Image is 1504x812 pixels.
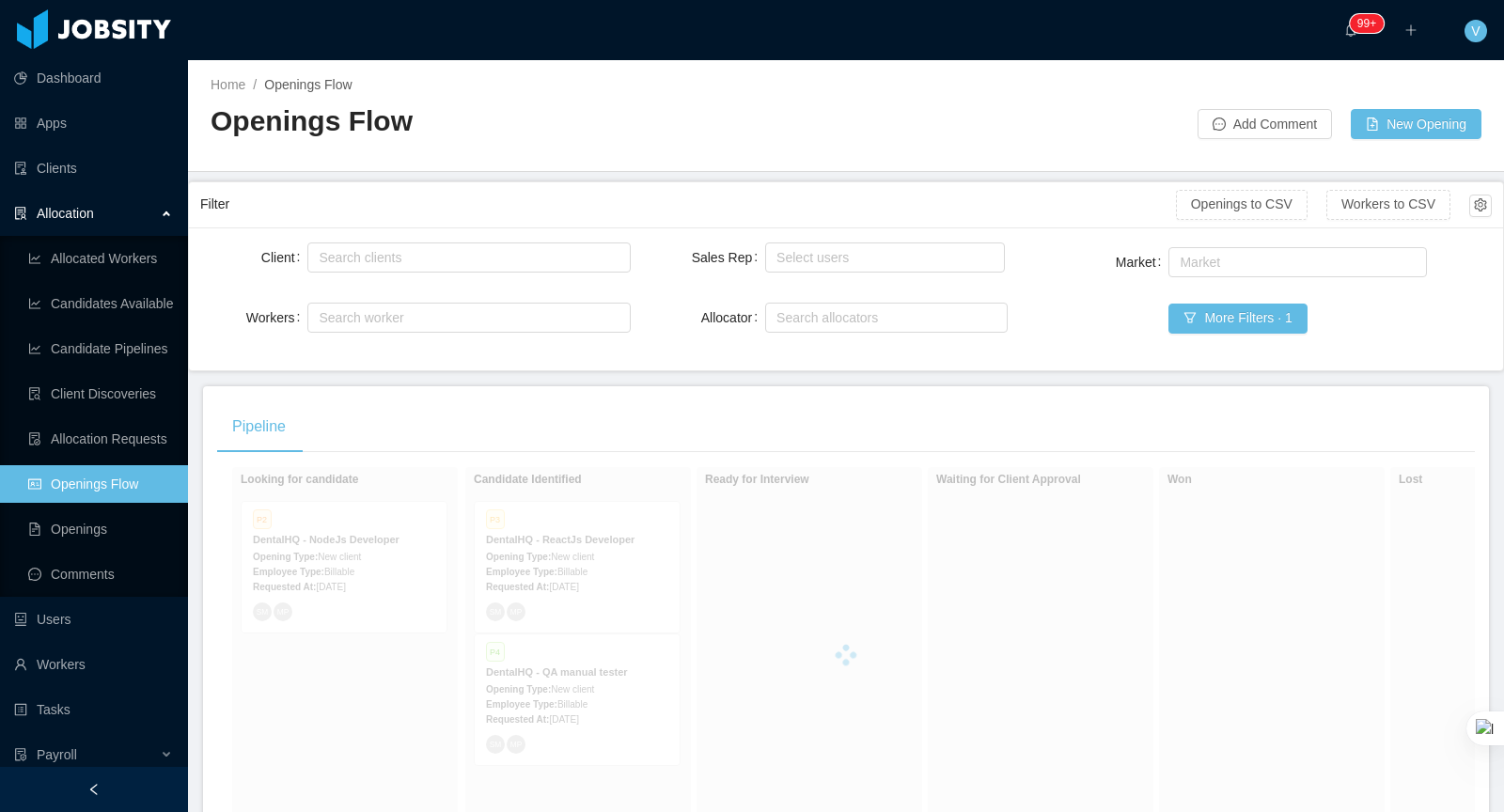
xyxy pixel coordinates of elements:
[313,246,323,269] input: Client
[1469,195,1492,217] button: icon: setting
[211,77,245,92] a: Home
[1168,304,1307,334] button: icon: filterMore Filters · 1
[28,555,173,593] a: icon: messageComments
[28,465,173,503] a: icon: idcardOpenings Flow
[319,248,610,267] div: Search clients
[28,375,173,413] a: icon: file-searchClient Discoveries
[28,510,173,548] a: icon: file-textOpenings
[217,400,301,453] div: Pipeline
[776,248,985,267] div: Select users
[701,310,765,325] label: Allocator
[14,601,173,638] a: icon: robotUsers
[14,59,173,97] a: icon: pie-chartDashboard
[14,104,173,142] a: icon: appstoreApps
[28,285,173,322] a: icon: line-chartCandidates Available
[1351,109,1481,139] button: icon: file-addNew Opening
[692,250,765,265] label: Sales Rep
[1344,23,1357,37] i: icon: bell
[261,250,308,265] label: Client
[28,330,173,367] a: icon: line-chartCandidate Pipelines
[264,77,352,92] span: Openings Flow
[14,691,173,728] a: icon: profileTasks
[246,310,308,325] label: Workers
[14,149,173,187] a: icon: auditClients
[1350,14,1384,33] sup: 906
[1176,190,1308,220] button: Openings to CSV
[313,306,323,329] input: Workers
[1116,255,1169,270] label: Market
[200,187,1176,222] div: Filter
[1471,20,1480,42] span: V
[37,747,77,762] span: Payroll
[14,207,27,220] i: icon: solution
[37,206,94,221] span: Allocation
[1174,251,1184,273] input: Market
[1404,23,1418,37] i: icon: plus
[253,77,257,92] span: /
[28,240,173,277] a: icon: line-chartAllocated Workers
[319,308,602,327] div: Search worker
[771,246,781,269] input: Sales Rep
[1180,253,1407,272] div: Market
[14,748,27,761] i: icon: file-protect
[771,306,781,329] input: Allocator
[28,420,173,458] a: icon: file-doneAllocation Requests
[1326,190,1450,220] button: Workers to CSV
[211,102,846,141] h2: Openings Flow
[14,646,173,683] a: icon: userWorkers
[1198,109,1332,139] button: icon: messageAdd Comment
[776,308,988,327] div: Search allocators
